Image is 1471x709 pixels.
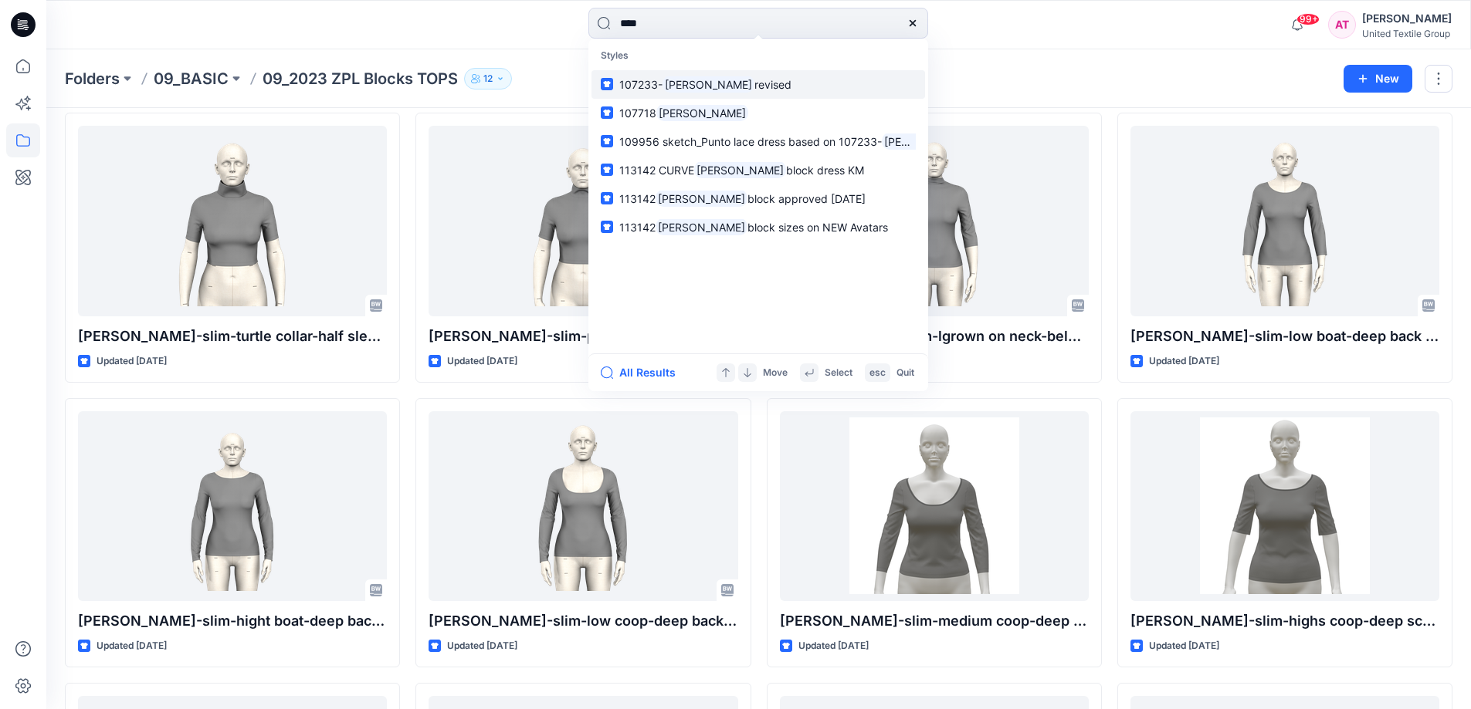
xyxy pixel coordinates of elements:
[1328,11,1356,39] div: AT
[656,218,747,236] mark: [PERSON_NAME]
[464,68,512,89] button: 12
[429,126,737,316] a: TARA-slim-perkin collar-half sleeve-cropped length simulation 19
[619,164,694,177] span: 113142 CURVE
[1362,9,1452,28] div: [PERSON_NAME]
[1130,126,1439,316] a: TARA-slim-low boat-deep back scoop neck-3-4 sleeve-regular length simulation 17
[447,638,517,654] p: Updated [DATE]
[763,365,788,381] p: Move
[65,68,120,89] a: Folders
[1130,411,1439,602] a: TARA-slim-highs coop-deep scoop neck-above elbow sleeve-regular length simulation 13
[747,192,866,205] span: block approved [DATE]
[656,190,747,208] mark: [PERSON_NAME]
[78,326,387,347] p: [PERSON_NAME]-slim-turtle collar-half sleeve-cropped length simulation 20
[591,156,925,184] a: 113142 CURVE[PERSON_NAME]block dress KM
[97,638,167,654] p: Updated [DATE]
[1149,638,1219,654] p: Updated [DATE]
[747,221,888,234] span: block sizes on NEW Avatars
[591,127,925,156] a: 109956 sketch_Punto lace dress based on 107233-[PERSON_NAME]
[780,126,1089,316] a: TARA-slim-lgrown on neck-below elbow sleeve-short length simulation 18
[619,135,882,148] span: 109956 sketch_Punto lace dress based on 107233-
[656,104,748,122] mark: [PERSON_NAME]
[429,610,737,632] p: [PERSON_NAME]-slim-low coop-deep back scoop neck-long sleeve-regular length simulation 15
[447,353,517,370] p: Updated [DATE]
[429,326,737,347] p: [PERSON_NAME]-slim-perkin collar-half sleeve-cropped length simulation 19
[78,610,387,632] p: [PERSON_NAME]-slim-hight boat-deep back scoop neck-long sleeve-regular length simulation 16
[1344,65,1412,93] button: New
[591,42,925,70] p: Styles
[798,638,869,654] p: Updated [DATE]
[780,610,1089,632] p: [PERSON_NAME]-slim-medium coop-deep scoop back neck-3-4 sleeve-short length simulation 14
[825,365,852,381] p: Select
[896,365,914,381] p: Quit
[591,70,925,99] a: 107233-[PERSON_NAME]revised
[780,326,1089,347] p: [PERSON_NAME]-slim-lgrown on neck-below elbow sleeve-short length simulation 18
[78,411,387,602] a: TARA-slim-hight boat-deep back scoop neck-long sleeve-regular length simulation 16
[483,70,493,87] p: 12
[1296,13,1320,25] span: 99+
[663,76,754,93] mark: [PERSON_NAME]
[601,363,686,382] button: All Results
[780,411,1089,602] a: TARA-slim-medium coop-deep scoop back neck-3-4 sleeve-short length simulation 14
[154,68,229,89] a: 09_BASIC
[591,184,925,213] a: 113142[PERSON_NAME]block approved [DATE]
[591,99,925,127] a: 107718[PERSON_NAME]
[619,192,656,205] span: 113142
[1130,326,1439,347] p: [PERSON_NAME]-slim-low boat-deep back scoop neck-3-4 sleeve-regular length simulation 17
[694,161,786,179] mark: [PERSON_NAME]
[263,68,458,89] p: 09_2023 ZPL Blocks TOPS
[786,164,864,177] span: block dress KM
[1362,28,1452,39] div: United Textile Group
[869,365,886,381] p: esc
[754,78,791,91] span: revised
[429,411,737,602] a: TARA-slim-low coop-deep back scoop neck-long sleeve-regular length simulation 15
[97,353,167,370] p: Updated [DATE]
[619,106,656,120] span: 107718
[591,213,925,241] a: 113142[PERSON_NAME]block sizes on NEW Avatars
[619,221,656,234] span: 113142
[882,133,974,150] mark: [PERSON_NAME]
[619,78,663,91] span: 107233-
[1149,353,1219,370] p: Updated [DATE]
[1130,610,1439,632] p: [PERSON_NAME]-slim-highs coop-deep scoop neck-above elbow sleeve-regular length simulation 13
[78,126,387,316] a: TARA-slim-turtle collar-half sleeve-cropped length simulation 20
